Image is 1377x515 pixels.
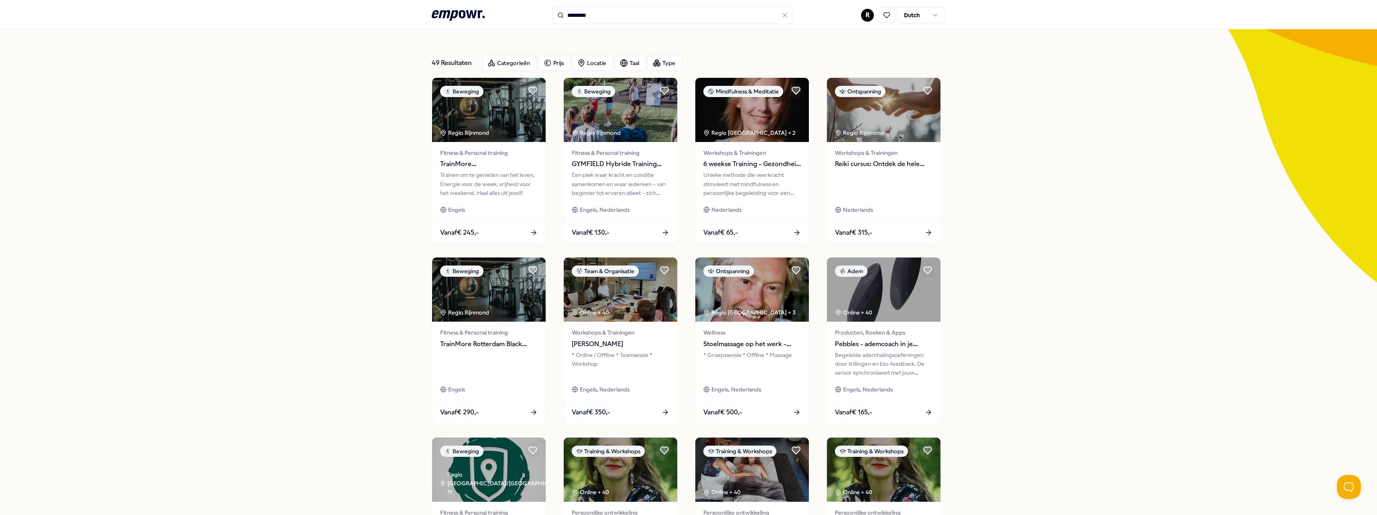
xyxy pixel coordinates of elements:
iframe: Help Scout Beacon - Open [1337,475,1361,499]
button: Prijs [538,55,571,71]
img: package image [695,438,809,502]
div: Beweging [440,266,483,277]
div: Trainen om te genieten van het leven. Energie voor de week, vrijheid voor het weekend. Haal alles... [440,170,538,197]
div: Beweging [440,446,483,457]
span: Workshops & Trainingen [572,328,669,337]
span: Fitness & Personal training [440,148,538,157]
span: Vanaf € 500,- [703,407,742,418]
span: Workshops & Trainingen [703,148,801,157]
span: Workshops & Trainingen [835,148,932,157]
img: package image [564,257,677,322]
div: Regio [GEOGRAPHIC_DATA] + 3 [703,308,796,317]
div: Regio [GEOGRAPHIC_DATA]/[GEOGRAPHIC_DATA] + 11 [440,470,573,497]
span: GYMFIELD Hybride Training Club [572,159,669,169]
div: Begeleide ademhalingsoefeningen door trillingen en bio-feedback. De sensor synchroniseert met jou... [835,351,932,377]
button: Locatie [572,55,613,71]
div: Beweging [440,86,483,97]
a: package imageBewegingRegio Rijnmond Fitness & Personal trainingGYMFIELD Hybride Training ClubEen ... [563,77,678,244]
a: package imageBewegingRegio Rijnmond Fitness & Personal trainingTrainMore Rotterdam Black Label: O... [432,257,546,424]
img: package image [564,438,677,502]
div: Regio Rijnmond [572,128,622,137]
input: Search for products, categories or subcategories [552,6,793,24]
div: Team & Organisatie [572,266,639,277]
span: Vanaf € 290,- [440,407,479,418]
a: package imageMindfulness & MeditatieRegio [GEOGRAPHIC_DATA] + 2Workshops & Trainingen6 weekse Tra... [695,77,809,244]
button: Type [648,55,682,71]
div: Online + 40 [572,488,609,497]
div: Ontspanning [835,86,886,97]
img: package image [695,78,809,142]
div: Ontspanning [703,266,754,277]
div: Een plek waar kracht en conditie samenkomen en waar iedereen – van beginner tot ervaren atleet – ... [572,170,669,197]
span: Vanaf € 315,- [835,227,872,238]
span: [PERSON_NAME] [572,339,669,349]
span: Pebbles - ademcoach in je handen [835,339,932,349]
div: Training & Workshops [835,446,908,457]
div: Mindfulness & Meditatie [703,86,783,97]
span: Wellness [703,328,801,337]
span: Engels, Nederlands [580,385,630,394]
img: package image [827,257,940,322]
span: Engels [448,385,465,394]
button: R [861,9,874,22]
button: Taal [615,55,646,71]
div: Regio [GEOGRAPHIC_DATA] + 2 [703,128,796,137]
div: Online + 40 [703,488,741,497]
span: Nederlands [711,205,741,214]
div: Regio Rijnmond [440,308,490,317]
span: Vanaf € 65,- [703,227,738,238]
div: Beweging [572,86,615,97]
span: Fitness & Personal training [440,328,538,337]
div: Unieke methode die veerkracht stimuleert met mindfulness en persoonlijke begeleiding voor een ene... [703,170,801,197]
a: package imageBewegingRegio Rijnmond Fitness & Personal trainingTrainMore [GEOGRAPHIC_DATA]: Open ... [432,77,546,244]
span: Vanaf € 130,- [572,227,609,238]
span: Fitness & Personal training [572,148,669,157]
div: Training & Workshops [703,446,776,457]
span: TrainMore Rotterdam Black Label: Open Gym [440,339,538,349]
div: * Groepssessie * Offline * Massage [703,351,801,377]
span: Vanaf € 165,- [835,407,872,418]
a: package imageAdemOnline + 40Producten, Boeken & AppsPebbles - ademcoach in je handenBegeleide ade... [827,257,941,424]
div: 49 Resultaten [432,55,476,71]
div: Online + 40 [835,488,872,497]
span: Engels, Nederlands [843,385,893,394]
div: Regio Rijnmond [440,128,490,137]
span: Engels, Nederlands [580,205,630,214]
span: TrainMore [GEOGRAPHIC_DATA]: Open Gym [440,159,538,169]
div: * Online / Offline * Teamsessie * Workshop [572,351,669,377]
div: Online + 40 [835,308,872,317]
a: package imageOntspanningRegio [GEOGRAPHIC_DATA] + 3WellnessStoelmassage op het werk - [DOMAIN_NAM... [695,257,809,424]
span: Nederlands [843,205,873,214]
img: package image [432,78,546,142]
a: package imageOntspanningRegio Rijnmond Workshops & TrainingenReiki cursus: Ontdek de hele kracht ... [827,77,941,244]
span: Reiki cursus: Ontdek de hele kracht van [PERSON_NAME] [835,159,932,169]
div: Regio Rijnmond [835,128,885,137]
span: Engels [448,205,465,214]
img: package image [695,257,809,322]
a: package imageTeam & OrganisatieOnline + 40Workshops & Trainingen[PERSON_NAME]* Online / Offline *... [563,257,678,424]
img: package image [564,78,677,142]
div: Adem [835,266,867,277]
span: Stoelmassage op het werk - [DOMAIN_NAME][GEOGRAPHIC_DATA] [703,339,801,349]
div: Online + 40 [572,308,609,317]
span: Vanaf € 350,- [572,407,610,418]
span: 6 weekse Training - Gezondheid als vriend methode [703,159,801,169]
span: Engels, Nederlands [711,385,761,394]
div: Training & Workshops [572,446,645,457]
img: package image [432,257,546,322]
span: Producten, Boeken & Apps [835,328,932,337]
span: Vanaf € 245,- [440,227,479,238]
img: package image [827,78,940,142]
img: package image [827,438,940,502]
button: Categorieën [482,55,537,71]
img: package image [432,438,546,502]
